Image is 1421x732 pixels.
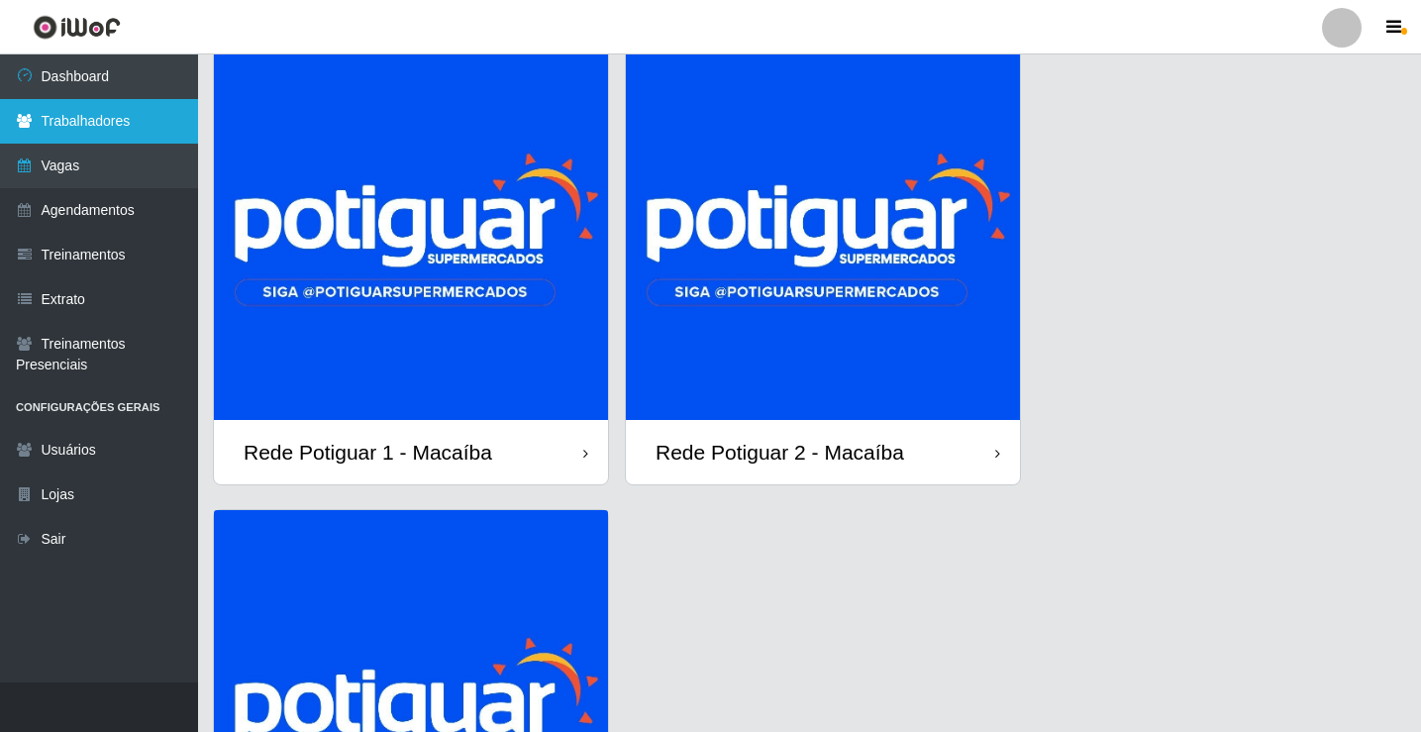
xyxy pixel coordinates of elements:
a: Rede Potiguar 1 - Macaíba [214,26,608,484]
img: CoreUI Logo [33,15,121,40]
a: Rede Potiguar 2 - Macaíba [626,26,1020,484]
div: Rede Potiguar 2 - Macaíba [656,440,904,465]
div: Rede Potiguar 1 - Macaíba [244,440,492,465]
img: cardImg [214,26,608,420]
img: cardImg [626,26,1020,420]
